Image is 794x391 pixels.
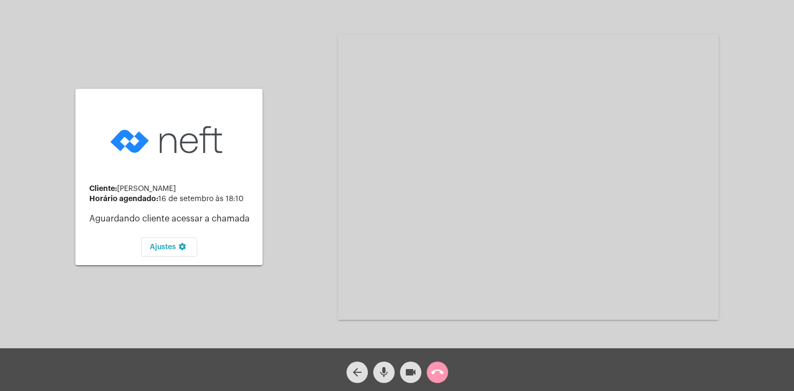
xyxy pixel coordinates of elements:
[377,366,390,379] mat-icon: mic
[351,366,364,379] mat-icon: arrow_back
[89,214,254,224] p: Aguardando cliente acessar a chamada
[150,243,189,251] span: Ajustes
[176,242,189,255] mat-icon: settings
[89,185,117,192] strong: Cliente:
[404,366,417,379] mat-icon: videocam
[89,195,254,203] div: 16 de setembro às 18:10
[89,185,254,193] div: [PERSON_NAME]
[107,109,230,171] img: logo-neft-novo-2.png
[89,195,158,202] strong: Horário agendado:
[431,366,444,379] mat-icon: call_end
[141,237,197,257] button: Ajustes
